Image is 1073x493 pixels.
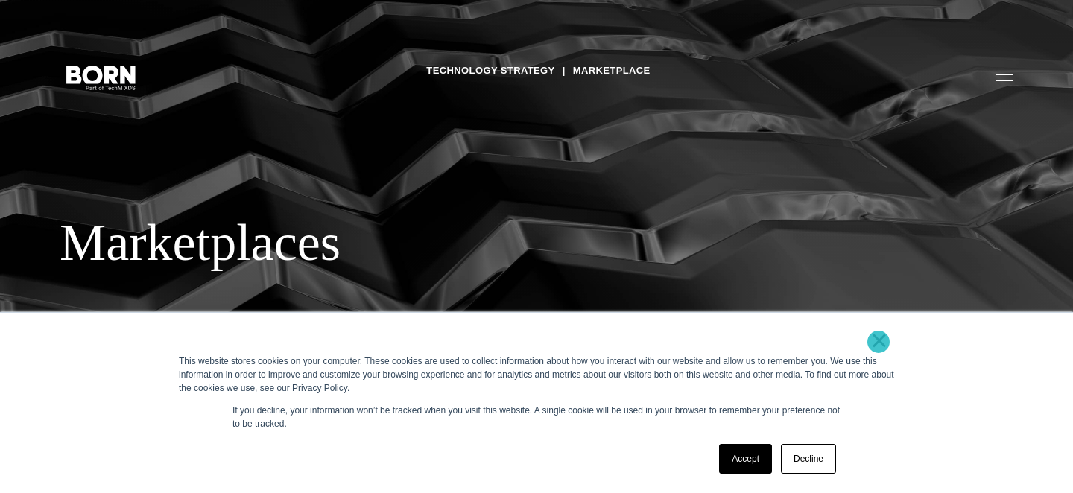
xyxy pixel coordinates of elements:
[426,60,554,82] a: Technology Strategy
[573,60,651,82] a: Marketplace
[179,354,894,395] div: This website stores cookies on your computer. These cookies are used to collect information about...
[870,334,888,347] a: ×
[232,404,841,430] p: If you decline, your information won’t be tracked when you visit this website. A single cookie wi...
[987,61,1022,92] button: Open
[719,444,772,474] a: Accept
[60,212,909,273] div: Marketplaces
[781,444,836,474] a: Decline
